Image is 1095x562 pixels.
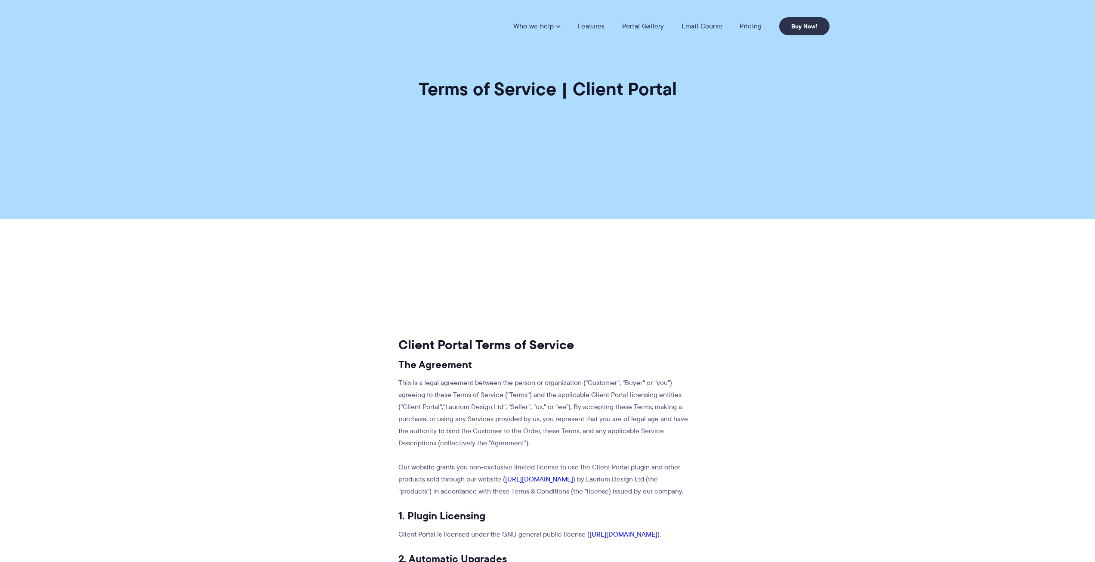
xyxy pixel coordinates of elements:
[779,17,830,35] a: Buy Now!
[398,358,691,371] h3: The Agreement
[398,337,691,353] h2: Client Portal Terms of Service
[505,474,573,484] a: [URL][DOMAIN_NAME]
[419,78,677,100] h1: Terms of Service | Client Portal
[398,528,691,540] p: Client Portal is licensed under the GNU general public license ( ).
[589,529,657,539] a: [URL][DOMAIN_NAME]
[577,22,605,31] a: Features
[622,22,664,31] a: Portal Gallery
[398,461,691,497] p: Our website grants you non-exclusive limited license to use the Client Portal plugin and other pr...
[398,377,691,449] p: This is a legal agreement between the person or organization ("Customer", "Buyer" or "you") agree...
[682,22,723,31] a: Email Course
[513,22,560,31] a: Who we help
[398,509,691,522] h3: 1. Plugin Licensing
[740,22,762,31] a: Pricing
